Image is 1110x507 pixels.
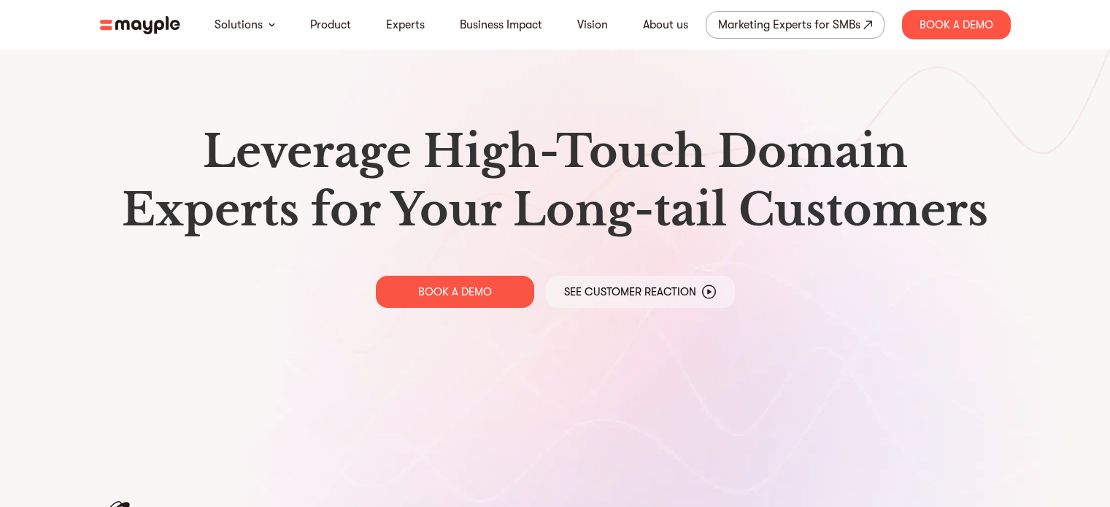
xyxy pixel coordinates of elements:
[112,123,999,239] h1: Leverage High-Touch Domain Experts for Your Long-tail Customers
[718,15,860,35] div: Marketing Experts for SMBs
[460,16,542,34] a: Business Impact
[310,16,351,34] a: Product
[376,276,534,308] a: BOOK A DEMO
[902,10,1011,39] div: Book A Demo
[386,16,425,34] a: Experts
[215,16,263,34] a: Solutions
[564,285,696,299] p: See Customer Reaction
[269,23,275,27] img: arrow-down
[546,276,735,308] a: See Customer Reaction
[100,16,180,34] img: mayple-logo
[418,285,492,299] p: BOOK A DEMO
[577,16,608,34] a: Vision
[706,11,884,39] a: Marketing Experts for SMBs
[643,16,688,34] a: About us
